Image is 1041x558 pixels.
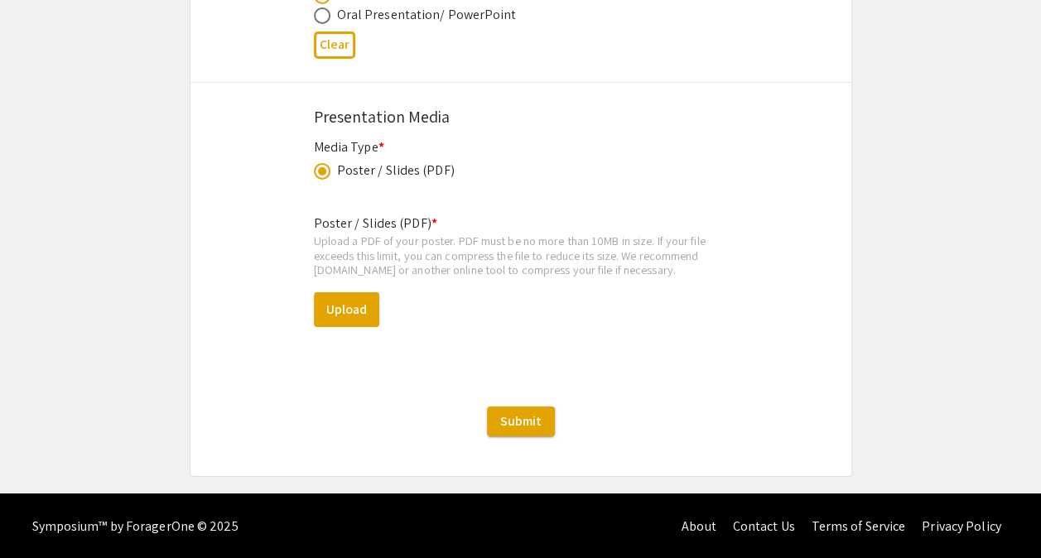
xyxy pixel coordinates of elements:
[922,517,1000,535] a: Privacy Policy
[682,517,716,535] a: About
[314,31,355,59] button: Clear
[314,214,437,232] mat-label: Poster / Slides (PDF)
[314,233,728,277] div: Upload a PDF of your poster. PDF must be no more than 10MB in size. If your file exceeds this lim...
[314,104,728,129] div: Presentation Media
[487,406,555,436] button: Submit
[500,412,542,430] span: Submit
[337,161,455,180] div: Poster / Slides (PDF)
[811,517,905,535] a: Terms of Service
[732,517,794,535] a: Contact Us
[337,5,517,25] div: Oral Presentation/ PowerPoint
[314,292,379,327] button: Upload
[12,483,70,546] iframe: Chat
[314,138,384,156] mat-label: Media Type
